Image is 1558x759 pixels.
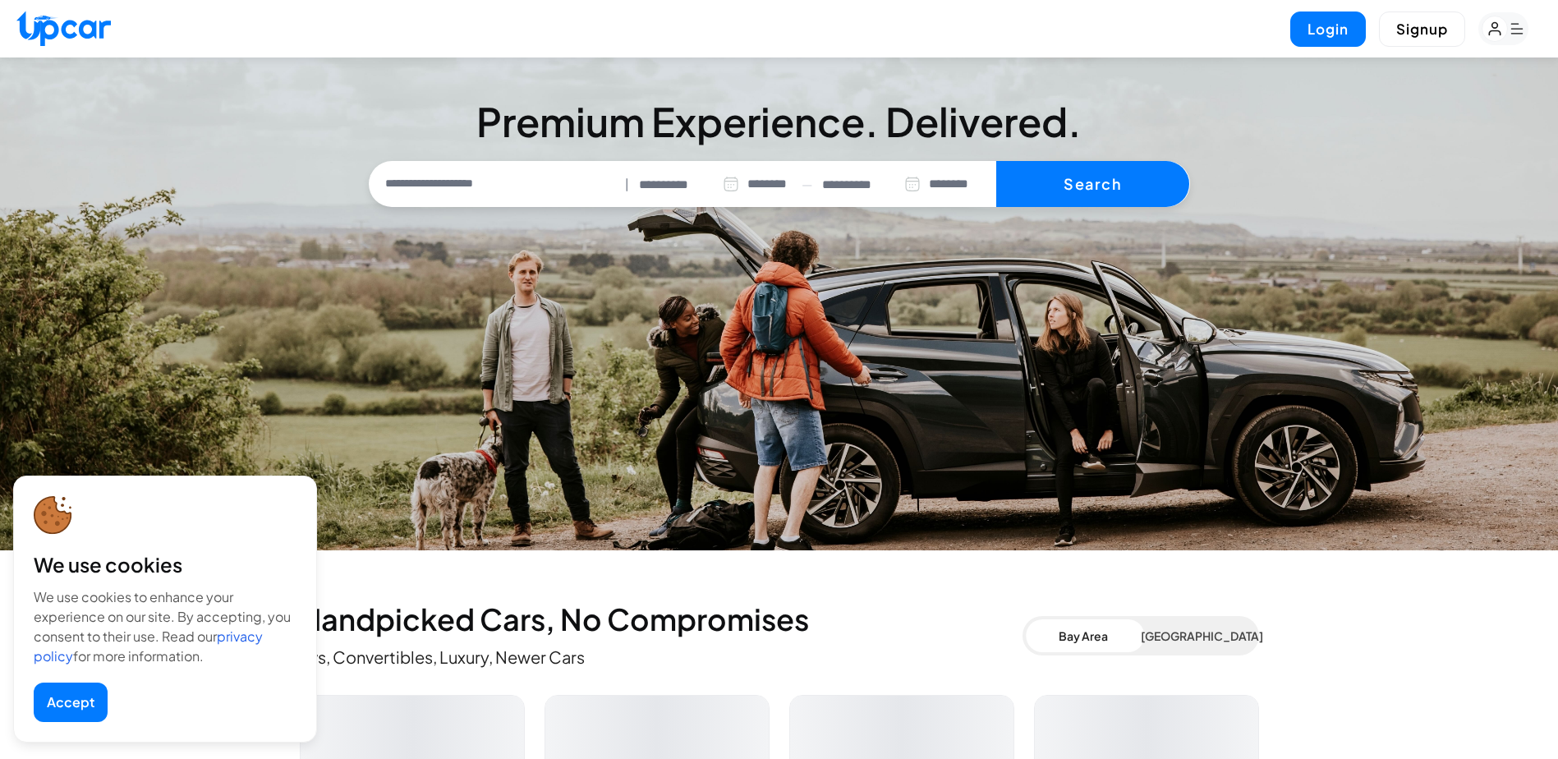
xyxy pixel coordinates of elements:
div: We use cookies [34,551,296,577]
img: cookie-icon.svg [34,496,72,535]
button: Signup [1379,11,1465,47]
h3: Premium Experience. Delivered. [369,102,1190,141]
div: We use cookies to enhance your experience on our site. By accepting, you consent to their use. Re... [34,587,296,666]
img: Upcar Logo [16,11,111,46]
p: Evs, Convertibles, Luxury, Newer Cars [300,646,1023,669]
button: Accept [34,683,108,722]
h2: Handpicked Cars, No Compromises [300,603,1023,636]
button: Login [1290,11,1366,47]
button: Search [996,161,1189,207]
span: — [802,175,812,194]
span: | [625,175,629,194]
button: [GEOGRAPHIC_DATA] [1141,619,1256,652]
button: Bay Area [1026,619,1141,652]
